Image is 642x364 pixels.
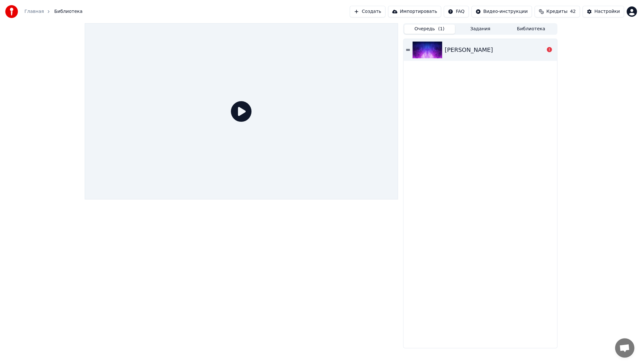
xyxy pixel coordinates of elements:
[534,6,580,17] button: Кредиты42
[445,45,493,54] div: [PERSON_NAME]
[438,26,444,32] span: ( 1 )
[388,6,441,17] button: Импортировать
[546,8,567,15] span: Кредиты
[471,6,532,17] button: Видео-инструкции
[594,8,620,15] div: Настройки
[455,24,506,34] button: Задания
[24,8,44,15] a: Главная
[505,24,556,34] button: Библиотека
[570,8,576,15] span: 42
[444,6,468,17] button: FAQ
[582,6,624,17] button: Настройки
[24,8,82,15] nav: breadcrumb
[404,24,455,34] button: Очередь
[54,8,82,15] span: Библиотека
[5,5,18,18] img: youka
[615,338,634,358] div: Открытый чат
[350,6,385,17] button: Создать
